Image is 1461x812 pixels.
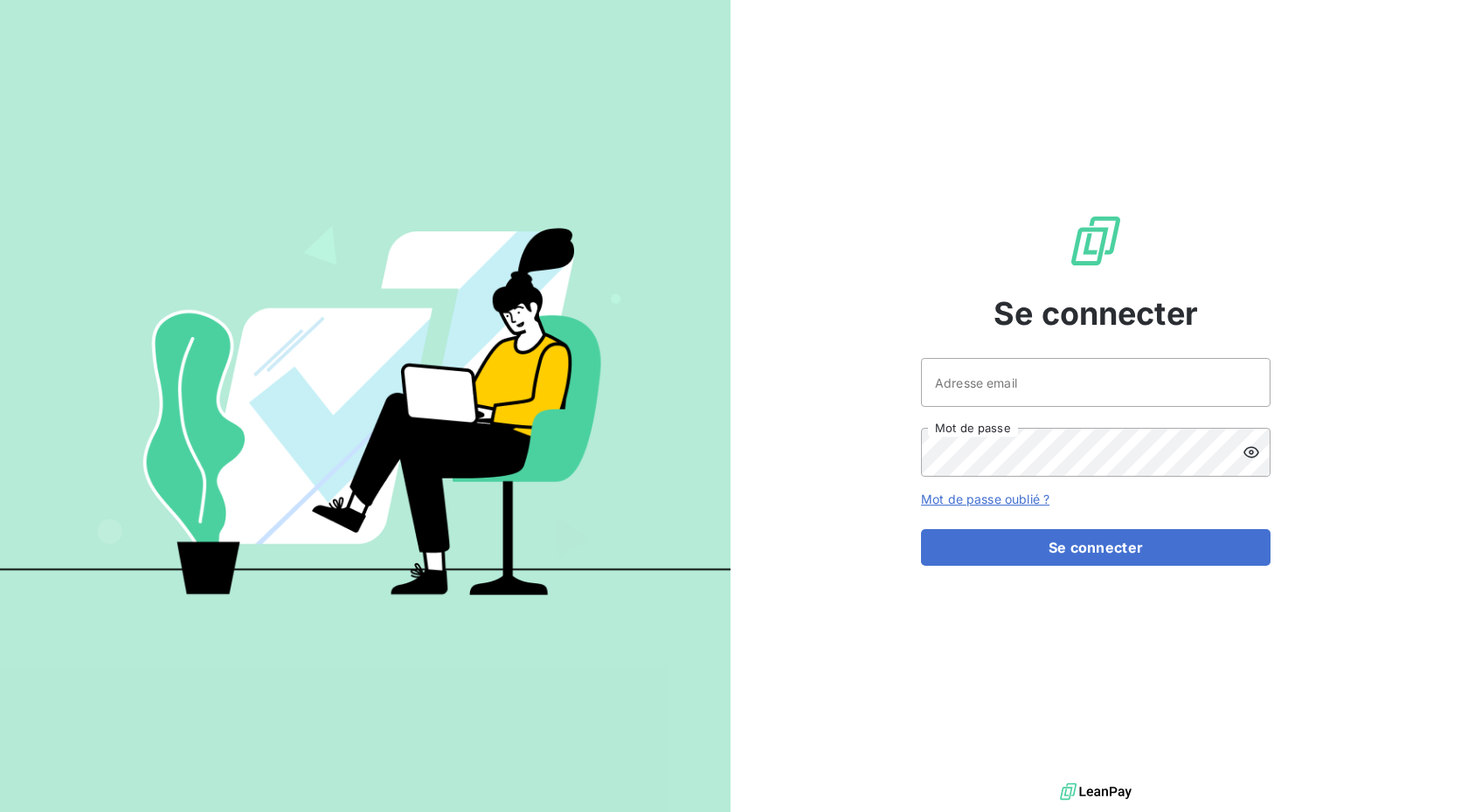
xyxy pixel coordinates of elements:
[994,290,1198,337] span: Se connecter
[1068,213,1124,269] img: Logo LeanPay
[921,358,1271,407] input: placeholder
[921,492,1049,506] a: Mot de passe oublié ?
[1060,779,1132,805] img: logo
[921,529,1271,566] button: Se connecter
